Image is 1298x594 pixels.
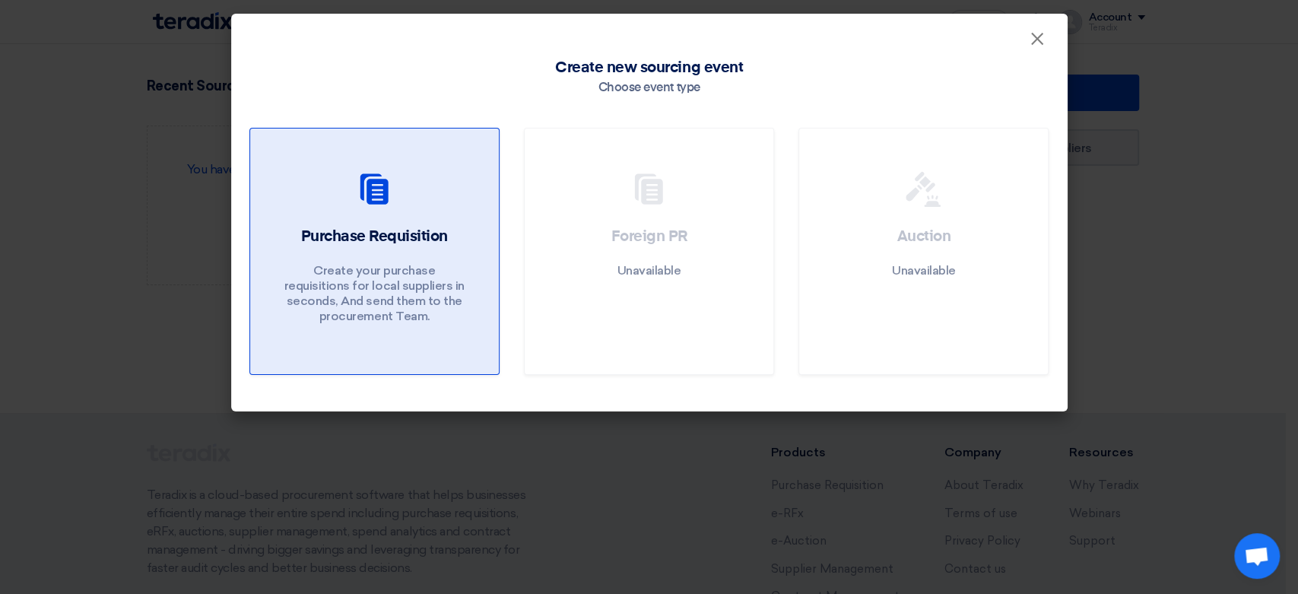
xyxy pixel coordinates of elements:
[249,128,500,375] a: Purchase Requisition Create your purchase requisitions for local suppliers in seconds, And send t...
[897,229,951,244] span: Auction
[283,263,465,324] p: Create your purchase requisitions for local suppliers in seconds, And send them to the procuremen...
[598,79,700,97] div: Choose event type
[1030,27,1045,58] span: ×
[611,229,687,244] span: Foreign PR
[555,56,743,79] span: Create new sourcing event
[617,263,681,278] p: Unavailable
[1017,24,1057,55] button: Close
[892,263,956,278] p: Unavailable
[1234,533,1280,579] div: Open chat
[300,226,447,247] h2: Purchase Requisition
